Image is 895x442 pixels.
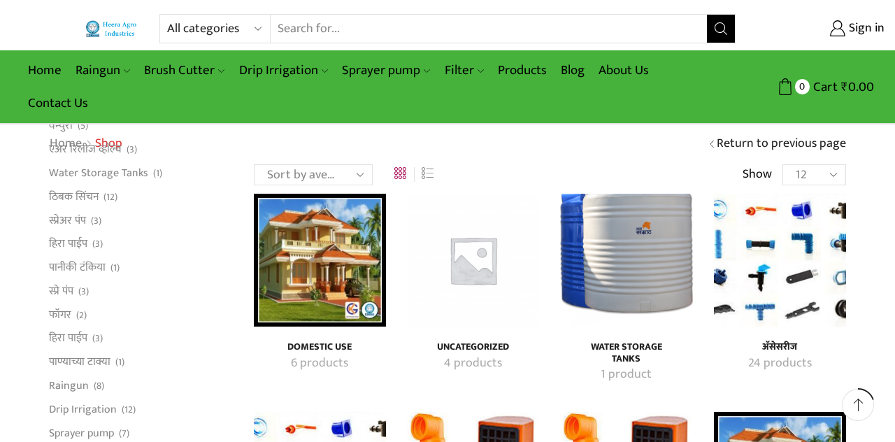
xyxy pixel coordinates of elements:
span: Sign in [845,20,885,38]
a: Return to previous page [717,135,846,153]
a: स्प्रे पंप [49,279,73,303]
span: Show [743,166,772,184]
mark: 4 products [444,355,502,373]
a: Sign in [757,16,885,41]
span: 0 [795,79,810,94]
span: ₹ [841,76,848,98]
span: (5) [78,119,88,133]
a: Visit product category Domestic Use [254,194,386,326]
a: एअर रिलीज व्हाॅल्व [49,138,122,162]
span: (7) [119,427,129,441]
a: Drip Irrigation [49,397,117,421]
a: Drip Irrigation [232,54,335,87]
a: 0 Cart ₹0.00 [750,74,874,100]
img: Water Storage Tanks [560,194,692,326]
span: (1) [153,166,162,180]
a: Visit product category Water Storage Tanks [575,341,677,365]
img: अ‍ॅसेसरीज [714,194,846,326]
a: हिरा पाईप [49,327,87,350]
mark: 24 products [748,355,812,373]
a: Raingun [69,54,137,87]
h4: Uncategorized [422,341,524,353]
mark: 6 products [291,355,348,373]
span: (2) [76,308,87,322]
h4: Domestic Use [269,341,371,353]
a: पानीकी टंकिया [49,256,106,280]
span: (3) [92,237,103,251]
a: Visit product category Domestic Use [269,355,371,373]
span: Cart [810,78,838,97]
a: Contact Us [21,87,95,120]
a: Filter [438,54,491,87]
a: Visit product category Water Storage Tanks [560,194,692,326]
a: Visit product category अ‍ॅसेसरीज [729,355,831,373]
a: Visit product category Uncategorized [422,341,524,353]
a: वेन्चुरी [49,114,73,138]
a: Visit product category Domestic Use [269,341,371,353]
mark: 1 product [601,366,652,384]
a: Raingun [49,374,89,398]
a: ठिबक सिंचन [49,185,99,208]
a: About Us [592,54,656,87]
a: Brush Cutter [137,54,231,87]
a: Home [21,54,69,87]
a: हिरा पाईप [49,232,87,256]
img: Uncategorized [407,194,539,326]
a: स्प्रेअर पंप [49,208,86,232]
a: Products [491,54,554,87]
a: Visit product category Water Storage Tanks [575,366,677,384]
bdi: 0.00 [841,76,874,98]
img: Domestic Use [254,194,386,326]
a: Sprayer pump [335,54,437,87]
a: Visit product category Uncategorized [422,355,524,373]
span: (1) [115,355,124,369]
select: Shop order [254,164,373,185]
span: (3) [91,214,101,228]
button: Search button [707,15,735,43]
span: (12) [122,403,136,417]
a: फॉगर [49,303,71,327]
h4: Water Storage Tanks [575,341,677,365]
span: (3) [127,143,137,157]
a: Visit product category Uncategorized [407,194,539,326]
a: पाण्याच्या टाक्या [49,350,110,374]
a: Water Storage Tanks [49,161,148,185]
a: Blog [554,54,592,87]
h4: अ‍ॅसेसरीज [729,341,831,353]
span: (1) [110,261,120,275]
a: Visit product category अ‍ॅसेसरीज [729,341,831,353]
span: (12) [103,190,117,204]
span: (3) [78,285,89,299]
span: (8) [94,379,104,393]
a: Visit product category अ‍ॅसेसरीज [714,194,846,326]
span: (3) [92,331,103,345]
input: Search for... [271,15,707,43]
